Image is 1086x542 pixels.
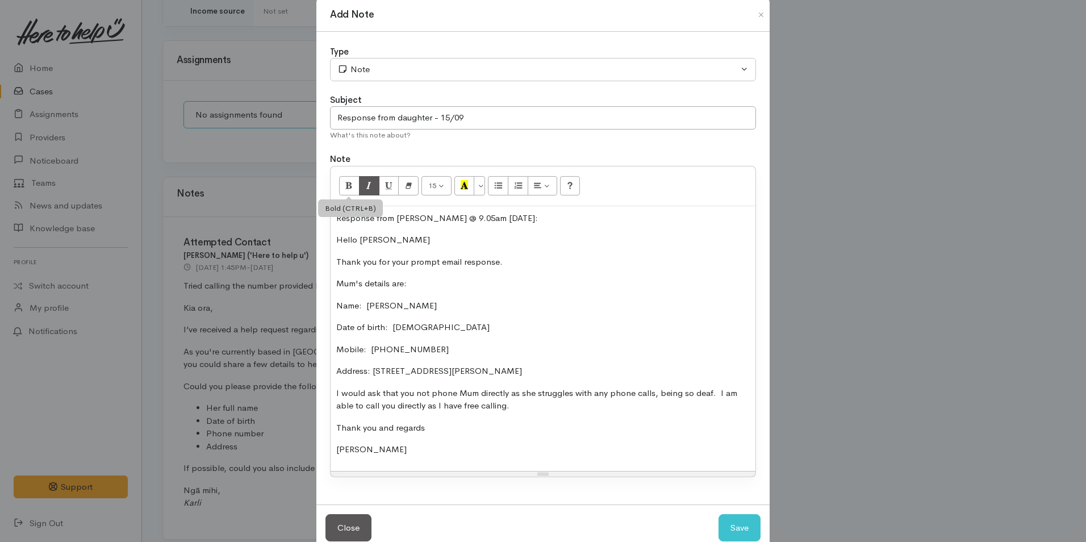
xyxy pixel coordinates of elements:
div: What's this note about? [330,130,756,141]
button: Underline (CTRL+U) [379,176,399,195]
button: Remove Font Style (CTRL+\) [398,176,419,195]
label: Type [330,45,349,59]
button: Bold (CTRL+B) [339,176,360,195]
button: More Color [474,176,485,195]
div: Resize [331,472,755,477]
div: Bold (CTRL+B) [318,199,383,218]
div: Note [337,63,738,76]
p: Address: [STREET_ADDRESS][PERSON_NAME] [336,365,750,378]
p: Name: [PERSON_NAME] [336,299,750,312]
p: I would ask that you not phone Mum directly as she struggles with any phone calls, being so deaf.... [336,387,750,412]
button: Close [752,8,770,22]
button: Ordered list (CTRL+SHIFT+NUM8) [508,176,528,195]
button: Recent Color [454,176,475,195]
span: 15 [428,181,436,190]
p: Response from [PERSON_NAME] @ 9.05am [DATE]: [336,212,750,225]
button: Save [719,514,761,542]
h1: Add Note [330,7,374,22]
p: Hello [PERSON_NAME] [336,234,750,247]
p: Mobile: [PHONE_NUMBER] [336,343,750,356]
label: Subject [330,94,362,107]
button: Font Size [421,176,452,195]
button: Paragraph [528,176,557,195]
button: Help [560,176,580,195]
p: Thank you and regards [336,422,750,435]
label: Note [330,153,350,166]
p: [PERSON_NAME] [336,443,750,456]
button: Close [325,514,371,542]
button: Italic (CTRL+I) [359,176,379,195]
p: Mum's details are: [336,277,750,290]
button: Note [330,58,756,81]
p: Date of birth: [DEMOGRAPHIC_DATA] [336,321,750,334]
p: Thank you for your prompt email response. [336,256,750,269]
button: Unordered list (CTRL+SHIFT+NUM7) [488,176,508,195]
